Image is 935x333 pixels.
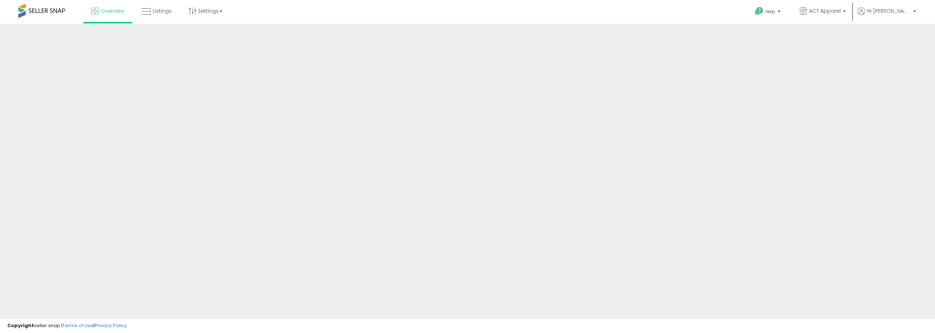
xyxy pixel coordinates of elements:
strong: Copyright [7,322,34,329]
div: seller snap | | [7,322,127,329]
span: Hi [PERSON_NAME] [867,7,911,15]
span: Overview [100,7,124,15]
a: Privacy Policy [95,322,127,329]
span: Help [766,8,775,15]
i: Get Help [755,7,764,16]
span: ACT Apparel [809,7,841,15]
a: Terms of Use [62,322,93,329]
span: Listings [153,7,172,15]
a: Help [749,1,788,24]
a: Hi [PERSON_NAME] [858,7,916,24]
